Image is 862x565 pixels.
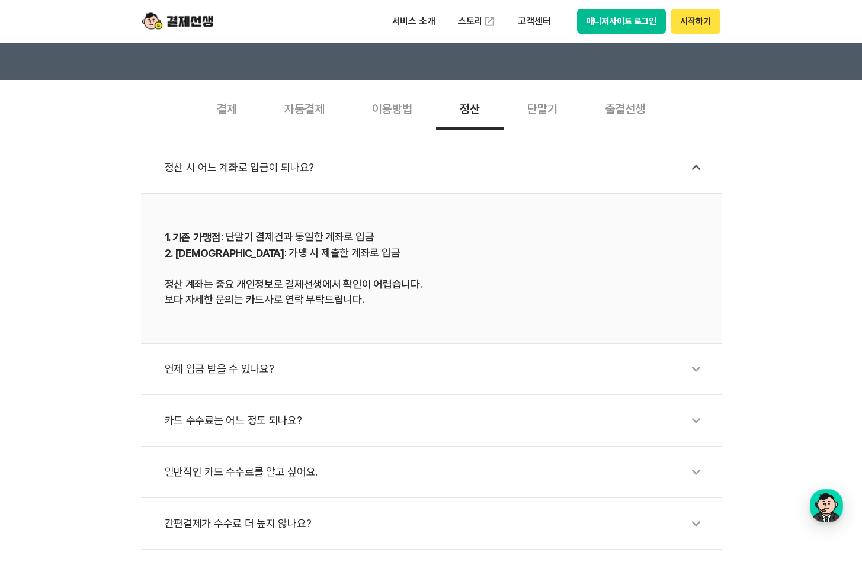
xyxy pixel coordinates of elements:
span: 대화 [108,394,123,403]
b: 2. [DEMOGRAPHIC_DATA] [165,247,284,259]
img: logo [142,10,213,33]
span: 설정 [183,393,197,403]
div: 단말기 [504,86,581,130]
p: 고객센터 [509,11,559,32]
a: 홈 [4,375,78,405]
p: 서비스 소개 [384,11,444,32]
div: 정산 시 어느 계좌로 입금이 되나요? [165,154,710,181]
button: 시작하기 [671,9,720,34]
div: 자동결제 [261,86,348,130]
div: 출결선생 [581,86,669,130]
b: 1. 기존 가맹점 [165,231,222,243]
div: 이용방법 [348,86,436,130]
button: 매니저사이트 로그인 [577,9,666,34]
div: 결제 [193,86,261,130]
a: 대화 [78,375,153,405]
div: 간편결제가 수수료 더 높지 않나요? [165,510,710,537]
div: 언제 입금 받을 수 있나요? [165,355,710,383]
img: 외부 도메인 오픈 [483,15,495,27]
div: 카드 수수료는 어느 정도 되나요? [165,407,710,434]
span: 홈 [37,393,44,403]
div: 일반적인 카드 수수료를 알고 싶어요. [165,458,710,486]
a: 설정 [153,375,227,405]
a: 스토리 [450,9,504,33]
div: 정산 [436,86,504,130]
div: : 단말기 결제건과 동일한 계좌로 입금 : 가맹 시 제출한 계좌로 입금 정산 계좌는 중요 개인정보로 결제선생에서 확인이 어렵습니다. 보다 자세한 문의는 카드사로 연락 부탁드립니다. [165,229,698,307]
